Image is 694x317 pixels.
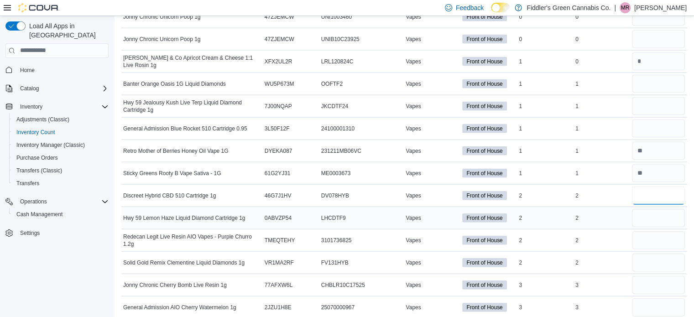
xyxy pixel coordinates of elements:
[16,116,69,123] span: Adjustments (Classic)
[9,113,112,126] button: Adjustments (Classic)
[466,169,502,177] span: Front of House
[406,214,421,222] span: Vapes
[621,2,630,13] span: MR
[517,34,574,45] div: 0
[466,236,502,244] span: Front of House
[462,191,506,200] span: Front of House
[20,229,40,237] span: Settings
[574,168,630,179] div: 1
[265,13,294,21] span: 47ZJEMCW
[462,146,506,156] span: Front of House
[462,169,506,178] span: Front of House
[406,80,421,88] span: Vapes
[13,127,59,138] a: Inventory Count
[16,196,51,207] button: Operations
[16,180,39,187] span: Transfers
[406,147,421,155] span: Vapes
[13,152,109,163] span: Purchase Orders
[527,2,611,13] p: Fiddler's Green Cannabis Co.
[13,178,109,189] span: Transfers
[517,302,574,313] div: 3
[5,60,109,264] nav: Complex example
[406,58,421,65] span: Vapes
[9,139,112,151] button: Inventory Manager (Classic)
[123,54,261,69] span: [PERSON_NAME] & Co Apricot Cream & Cheese 1:1 Live Rosin 1g
[574,213,630,223] div: 2
[265,58,292,65] span: XFX2UL2R
[466,214,502,222] span: Front of House
[406,13,421,21] span: Vapes
[466,281,502,289] span: Front of House
[466,125,502,133] span: Front of House
[574,78,630,89] div: 1
[16,196,109,207] span: Operations
[123,214,245,222] span: Hwy 59 Lemon Haze Liquid Diamond Cartridge 1g
[13,114,73,125] a: Adjustments (Classic)
[16,141,85,149] span: Inventory Manager (Classic)
[13,152,62,163] a: Purchase Orders
[462,102,506,111] span: Front of House
[16,154,58,161] span: Purchase Orders
[265,304,292,311] span: 2JZU1H8E
[9,126,112,139] button: Inventory Count
[123,259,245,266] span: Solid Gold Remix Clementine Liquid Diamonds 1g
[26,21,109,40] span: Load All Apps in [GEOGRAPHIC_DATA]
[634,2,687,13] p: [PERSON_NAME]
[265,281,292,289] span: 77AFXW6L
[462,124,506,133] span: Front of House
[466,35,502,43] span: Front of House
[319,213,404,223] div: LHCDTF9
[16,64,109,76] span: Home
[574,280,630,291] div: 3
[123,13,200,21] span: Jonny Chronic Unicorn Poop 1g
[574,302,630,313] div: 3
[574,146,630,156] div: 1
[517,213,574,223] div: 2
[462,303,506,312] span: Front of House
[462,236,506,245] span: Front of House
[406,125,421,132] span: Vapes
[466,80,502,88] span: Front of House
[16,227,109,239] span: Settings
[517,257,574,268] div: 2
[517,56,574,67] div: 1
[265,80,294,88] span: WU5P673M
[9,177,112,190] button: Transfers
[462,79,506,88] span: Front of House
[123,147,229,155] span: Retro Mother of Berries Honey Oil Vape 1G
[16,211,63,218] span: Cash Management
[462,281,506,290] span: Front of House
[123,281,227,289] span: Jonny Chronic Cherry Bomb Live Resin 1g
[16,129,55,136] span: Inventory Count
[13,165,109,176] span: Transfers (Classic)
[517,190,574,201] div: 2
[123,192,216,199] span: Discreet Hybrid CBD 510 Cartridge 1g
[466,192,502,200] span: Front of House
[406,259,421,266] span: Vapes
[491,3,510,12] input: Dark Mode
[406,304,421,311] span: Vapes
[406,103,421,110] span: Vapes
[18,3,59,12] img: Cova
[319,78,404,89] div: OOFTF2
[620,2,631,13] div: Malcolm Reimer
[13,140,89,151] a: Inventory Manager (Classic)
[13,209,109,220] span: Cash Management
[319,168,404,179] div: ME0003673
[123,36,200,43] span: Jonny Chronic Unicorn Poop 1g
[319,257,404,268] div: FV131HYB
[13,114,109,125] span: Adjustments (Classic)
[462,213,506,223] span: Front of House
[2,195,112,208] button: Operations
[466,102,502,110] span: Front of House
[319,34,404,45] div: UNIB10C23925
[462,35,506,44] span: Front of House
[16,228,43,239] a: Settings
[16,83,109,94] span: Catalog
[13,127,109,138] span: Inventory Count
[265,170,291,177] span: 61G2YJ31
[574,34,630,45] div: 0
[517,168,574,179] div: 1
[16,101,46,112] button: Inventory
[2,226,112,239] button: Settings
